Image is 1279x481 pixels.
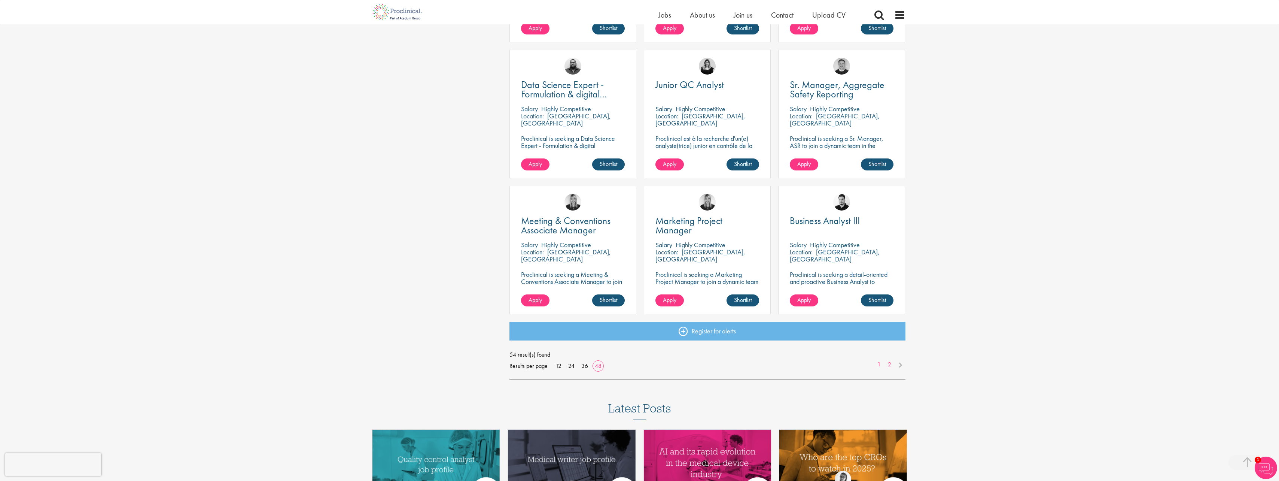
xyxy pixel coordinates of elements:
[833,194,850,211] img: Anderson Maldonado
[655,112,678,120] span: Location:
[592,22,625,34] a: Shortlist
[663,24,676,32] span: Apply
[810,240,860,249] p: Highly Competitive
[521,112,544,120] span: Location:
[790,105,807,113] span: Salary
[861,158,893,170] a: Shortlist
[797,160,811,168] span: Apply
[655,78,724,91] span: Junior QC Analyst
[790,112,880,127] p: [GEOGRAPHIC_DATA], [GEOGRAPHIC_DATA]
[541,240,591,249] p: Highly Competitive
[734,10,752,20] span: Join us
[655,216,759,235] a: Marketing Project Manager
[790,271,893,306] p: Proclinical is seeking a detail-oriented and proactive Business Analyst to support pharmaceutical...
[566,362,577,370] a: 24
[521,158,549,170] a: Apply
[790,248,880,263] p: [GEOGRAPHIC_DATA], [GEOGRAPHIC_DATA]
[521,105,538,113] span: Salary
[655,248,678,256] span: Location:
[699,58,716,75] img: Molly Colclough
[812,10,846,20] a: Upload CV
[663,296,676,304] span: Apply
[676,105,725,113] p: Highly Competitive
[521,248,611,263] p: [GEOGRAPHIC_DATA], [GEOGRAPHIC_DATA]
[521,216,625,235] a: Meeting & Conventions Associate Manager
[655,135,759,170] p: Proclinical est à la recherche d'un(e) analyste(trice) junior en contrôle de la qualité pour sout...
[861,22,893,34] a: Shortlist
[579,362,591,370] a: 36
[564,58,581,75] img: Ashley Bennett
[810,105,860,113] p: Highly Competitive
[608,402,671,420] h3: Latest Posts
[655,240,672,249] span: Salary
[676,240,725,249] p: Highly Competitive
[797,24,811,32] span: Apply
[833,58,850,75] img: Bo Forsen
[790,294,818,306] a: Apply
[529,160,542,168] span: Apply
[509,360,548,372] span: Results per page
[797,296,811,304] span: Apply
[509,322,905,341] a: Register for alerts
[655,80,759,90] a: Junior QC Analyst
[790,78,884,100] span: Sr. Manager, Aggregate Safety Reporting
[1255,457,1261,463] span: 1
[521,271,625,292] p: Proclinical is seeking a Meeting & Conventions Associate Manager to join our client's team in [US...
[592,362,604,370] a: 48
[564,194,581,211] img: Janelle Jones
[655,248,745,263] p: [GEOGRAPHIC_DATA], [GEOGRAPHIC_DATA]
[592,158,625,170] a: Shortlist
[690,10,715,20] a: About us
[509,349,905,360] span: 54 result(s) found
[884,360,895,369] a: 2
[790,214,860,227] span: Business Analyst III
[521,80,625,99] a: Data Science Expert - Formulation & digital transformation
[790,158,818,170] a: Apply
[1255,457,1277,479] img: Chatbot
[874,360,884,369] a: 1
[790,248,813,256] span: Location:
[790,22,818,34] a: Apply
[5,453,101,476] iframe: reCAPTCHA
[529,24,542,32] span: Apply
[529,296,542,304] span: Apply
[663,160,676,168] span: Apply
[861,294,893,306] a: Shortlist
[521,22,549,34] a: Apply
[658,10,671,20] a: Jobs
[521,294,549,306] a: Apply
[553,362,564,370] a: 12
[655,271,759,299] p: Proclinical is seeking a Marketing Project Manager to join a dynamic team in [GEOGRAPHIC_DATA], [...
[655,105,672,113] span: Salary
[790,135,893,156] p: Proclinical is seeking a Sr. Manager, ASR to join a dynamic team in the oncology and pharmaceutic...
[655,294,684,306] a: Apply
[655,158,684,170] a: Apply
[655,22,684,34] a: Apply
[521,78,607,110] span: Data Science Expert - Formulation & digital transformation
[521,214,610,236] span: Meeting & Conventions Associate Manager
[727,294,759,306] a: Shortlist
[790,216,893,226] a: Business Analyst III
[699,194,716,211] img: Janelle Jones
[521,240,538,249] span: Salary
[790,112,813,120] span: Location:
[771,10,794,20] a: Contact
[727,22,759,34] a: Shortlist
[521,248,544,256] span: Location:
[790,80,893,99] a: Sr. Manager, Aggregate Safety Reporting
[541,105,591,113] p: Highly Competitive
[592,294,625,306] a: Shortlist
[727,158,759,170] a: Shortlist
[521,135,625,170] p: Proclinical is seeking a Data Science Expert - Formulation & digital transformation to support di...
[790,240,807,249] span: Salary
